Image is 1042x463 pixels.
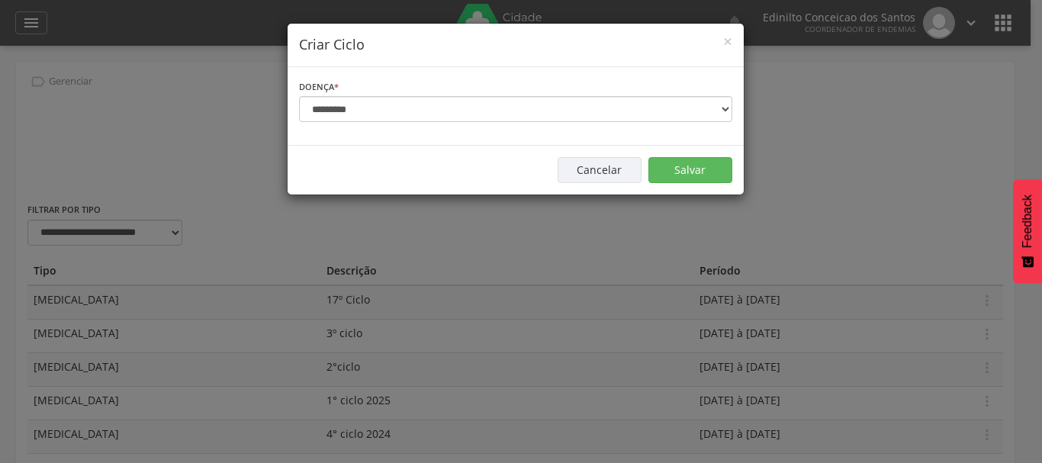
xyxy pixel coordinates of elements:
span: × [723,31,732,52]
button: Feedback - Mostrar pesquisa [1013,179,1042,283]
button: Cancelar [558,157,642,183]
h4: Criar Ciclo [299,35,732,55]
span: Feedback [1021,195,1034,248]
label: Doença [299,81,339,93]
button: Close [723,34,732,50]
button: Salvar [648,157,732,183]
